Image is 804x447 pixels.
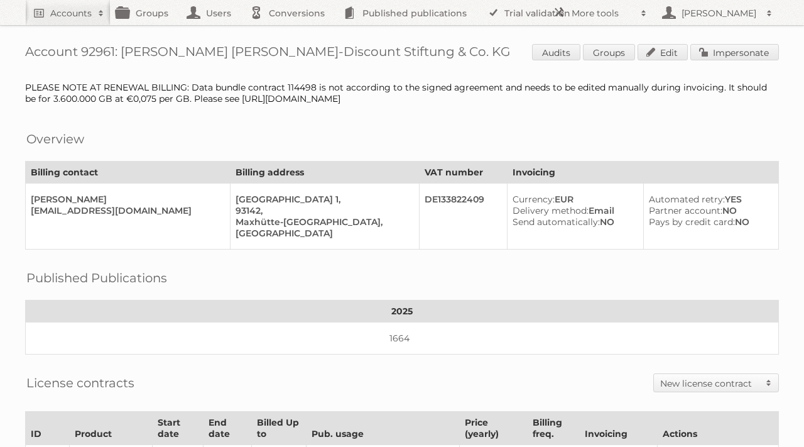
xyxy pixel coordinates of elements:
[649,194,725,205] span: Automated retry:
[638,44,688,60] a: Edit
[420,162,507,184] th: VAT number
[26,162,231,184] th: Billing contact
[513,205,589,216] span: Delivery method:
[649,216,735,228] span: Pays by credit card:
[70,412,153,445] th: Product
[31,205,220,216] div: [EMAIL_ADDRESS][DOMAIN_NAME]
[26,268,167,287] h2: Published Publications
[527,412,579,445] th: Billing freq.
[649,205,722,216] span: Partner account:
[649,205,768,216] div: NO
[507,162,778,184] th: Invoicing
[660,377,759,390] h2: New license contract
[513,194,555,205] span: Currency:
[26,412,70,445] th: ID
[513,216,600,228] span: Send automatically:
[31,194,220,205] div: [PERSON_NAME]
[532,44,580,60] a: Audits
[513,194,633,205] div: EUR
[26,323,779,355] td: 1664
[26,301,779,323] th: 2025
[236,194,409,205] div: [GEOGRAPHIC_DATA] 1,
[231,162,420,184] th: Billing address
[513,216,633,228] div: NO
[50,7,92,19] h2: Accounts
[690,44,779,60] a: Impersonate
[236,216,409,228] div: Maxhütte-[GEOGRAPHIC_DATA],
[654,374,778,392] a: New license contract
[460,412,527,445] th: Price (yearly)
[759,374,778,392] span: Toggle
[649,216,768,228] div: NO
[583,44,635,60] a: Groups
[236,205,409,216] div: 93142,
[152,412,203,445] th: Start date
[420,184,507,250] td: DE133822409
[26,130,84,148] h2: Overview
[678,7,760,19] h2: [PERSON_NAME]
[572,7,634,19] h2: More tools
[252,412,306,445] th: Billed Up to
[236,228,409,239] div: [GEOGRAPHIC_DATA]
[203,412,252,445] th: End date
[649,194,768,205] div: YES
[513,205,633,216] div: Email
[658,412,779,445] th: Actions
[25,44,779,63] h1: Account 92961: [PERSON_NAME] [PERSON_NAME]-Discount Stiftung & Co. KG
[25,82,779,104] div: PLEASE NOTE AT RENEWAL BILLING: Data bundle contract 114498 is not according to the signed agreem...
[26,373,134,392] h2: License contracts
[579,412,657,445] th: Invoicing
[306,412,460,445] th: Pub. usage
